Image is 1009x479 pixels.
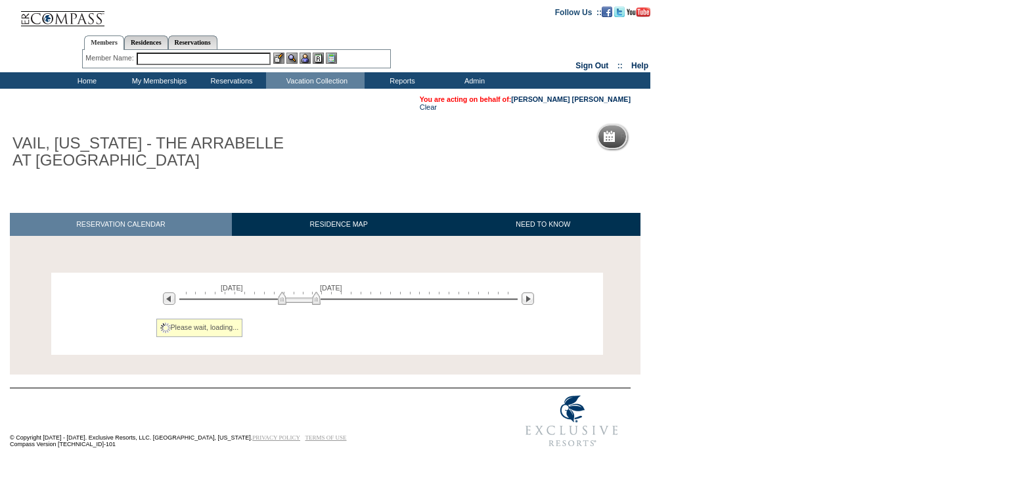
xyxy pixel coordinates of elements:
[124,35,168,49] a: Residences
[555,7,602,17] td: Follow Us ::
[273,53,284,64] img: b_edit.gif
[326,53,337,64] img: b_calculator.gif
[437,72,509,89] td: Admin
[513,388,631,454] img: Exclusive Resorts
[602,7,612,15] a: Become our fan on Facebook
[160,323,171,333] img: spinner2.gif
[420,95,631,103] span: You are acting on behalf of:
[168,35,217,49] a: Reservations
[266,72,365,89] td: Vacation Collection
[232,213,446,236] a: RESIDENCE MAP
[122,72,194,89] td: My Memberships
[300,53,311,64] img: Impersonate
[286,53,298,64] img: View
[156,319,243,337] div: Please wait, loading...
[194,72,266,89] td: Reservations
[614,7,625,17] img: Follow us on Twitter
[365,72,437,89] td: Reports
[445,213,640,236] a: NEED TO KNOW
[305,434,347,441] a: TERMS OF USE
[221,284,243,292] span: [DATE]
[320,284,342,292] span: [DATE]
[85,53,136,64] div: Member Name:
[252,434,300,441] a: PRIVACY POLICY
[627,7,650,15] a: Subscribe to our YouTube Channel
[10,390,470,455] td: © Copyright [DATE] - [DATE]. Exclusive Resorts, LLC. [GEOGRAPHIC_DATA], [US_STATE]. Compass Versi...
[602,7,612,17] img: Become our fan on Facebook
[420,103,437,111] a: Clear
[163,292,175,305] img: Previous
[522,292,534,305] img: Next
[313,53,324,64] img: Reservations
[631,61,648,70] a: Help
[575,61,608,70] a: Sign Out
[614,7,625,15] a: Follow us on Twitter
[84,35,124,50] a: Members
[627,7,650,17] img: Subscribe to our YouTube Channel
[49,72,122,89] td: Home
[511,95,631,103] a: [PERSON_NAME] [PERSON_NAME]
[620,133,721,141] h5: Reservation Calendar
[10,213,232,236] a: RESERVATION CALENDAR
[10,132,304,172] h1: VAIL, [US_STATE] - THE ARRABELLE AT [GEOGRAPHIC_DATA]
[617,61,623,70] span: ::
